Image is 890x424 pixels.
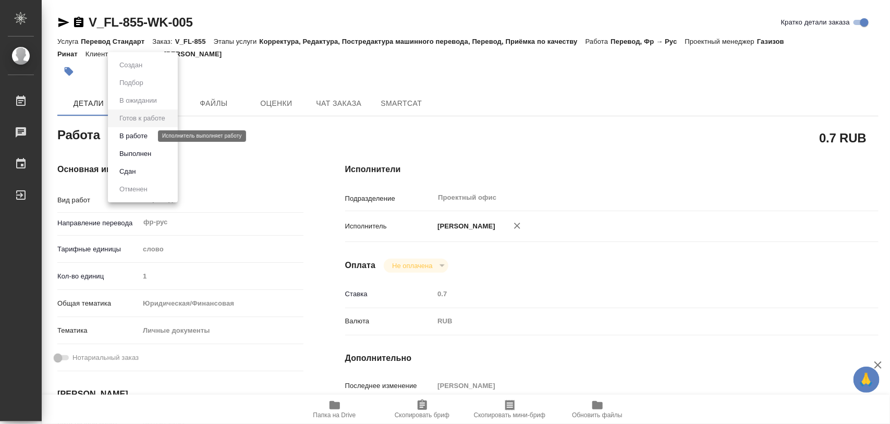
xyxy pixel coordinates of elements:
button: Подбор [116,77,147,89]
button: В работе [116,130,151,142]
button: Сдан [116,166,139,177]
button: Готов к работе [116,113,168,124]
button: Создан [116,59,145,71]
button: Отменен [116,184,151,195]
button: В ожидании [116,95,160,106]
button: Выполнен [116,148,154,160]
